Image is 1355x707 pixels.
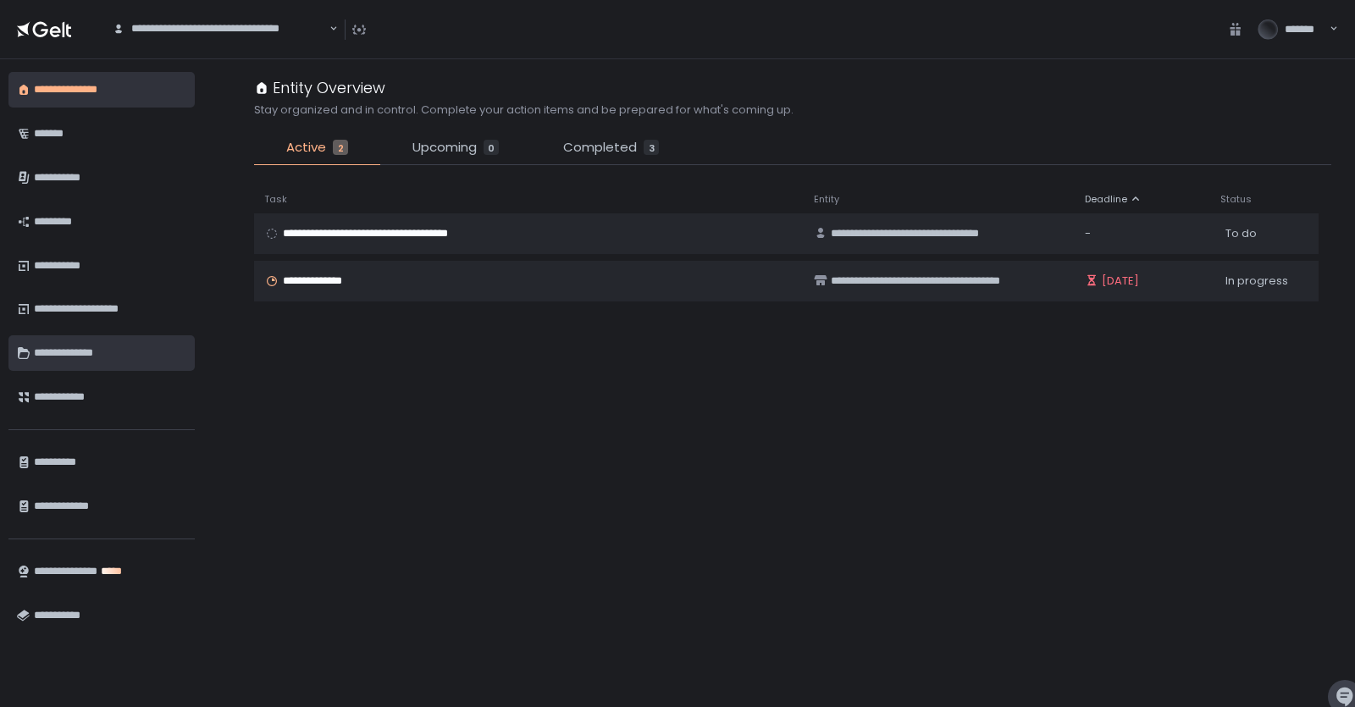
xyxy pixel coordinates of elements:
h2: Stay organized and in control. Complete your action items and be prepared for what's coming up. [254,102,794,118]
div: 3 [644,140,659,155]
input: Search for option [113,36,328,53]
span: Active [286,138,326,157]
span: Upcoming [412,138,477,157]
span: [DATE] [1102,273,1139,289]
span: Task [264,193,287,206]
span: In progress [1225,273,1288,289]
div: Search for option [102,12,338,47]
div: 2 [333,140,348,155]
span: - [1085,226,1091,241]
span: Deadline [1085,193,1127,206]
span: To do [1225,226,1257,241]
span: Completed [563,138,637,157]
span: Status [1220,193,1252,206]
div: 0 [484,140,499,155]
div: Entity Overview [254,76,385,99]
span: Entity [814,193,839,206]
